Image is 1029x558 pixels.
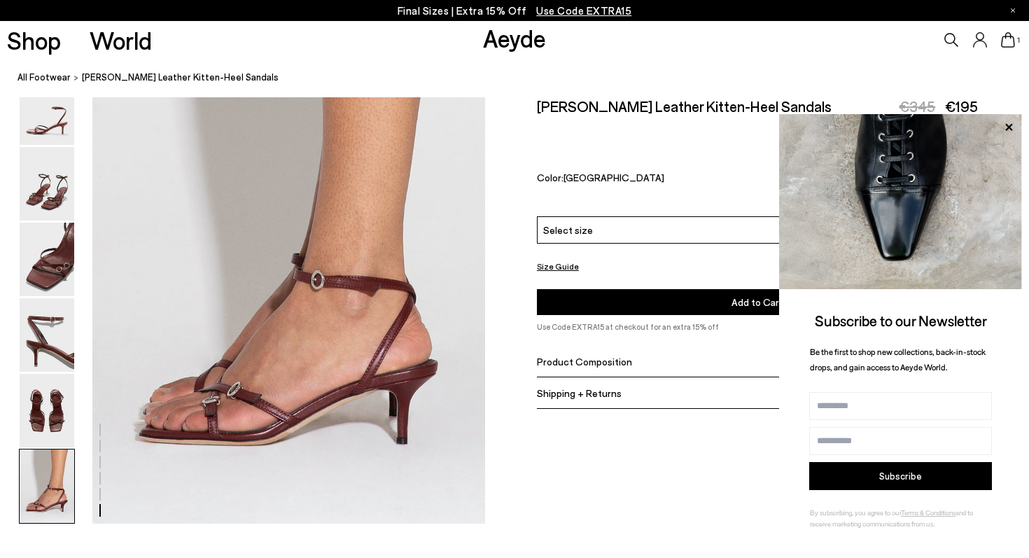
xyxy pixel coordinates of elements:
[731,296,783,308] span: Add to Cart
[398,2,632,20] p: Final Sizes | Extra 15% Off
[815,312,987,329] span: Subscribe to our Newsletter
[810,508,901,517] span: By subscribing, you agree to our
[779,114,1022,289] img: ca3f721fb6ff708a270709c41d776025.jpg
[537,386,622,398] span: Shipping + Returns
[20,374,74,447] img: Libby Leather Kitten-Heel Sandals - Image 5
[20,223,74,296] img: Libby Leather Kitten-Heel Sandals - Image 3
[1001,32,1015,48] a: 1
[809,462,992,490] button: Subscribe
[537,321,978,333] p: Use Code EXTRA15 at checkout for an extra 15% off
[537,355,632,367] span: Product Composition
[563,172,664,183] span: [GEOGRAPHIC_DATA]
[483,23,546,53] a: Aeyde
[90,28,152,53] a: World
[1015,36,1022,44] span: 1
[7,28,61,53] a: Shop
[17,59,1029,97] nav: breadcrumb
[899,97,935,115] span: €345
[82,70,279,85] span: [PERSON_NAME] Leather Kitten-Heel Sandals
[543,223,593,237] span: Select size
[945,97,978,115] span: €195
[17,70,71,85] a: All Footwear
[537,289,978,315] button: Add to Cart
[537,172,884,188] div: Color:
[537,97,832,115] h2: [PERSON_NAME] Leather Kitten-Heel Sandals
[20,298,74,372] img: Libby Leather Kitten-Heel Sandals - Image 4
[20,147,74,221] img: Libby Leather Kitten-Heel Sandals - Image 2
[20,71,74,145] img: Libby Leather Kitten-Heel Sandals - Image 1
[810,347,986,372] span: Be the first to shop new collections, back-in-stock drops, and gain access to Aeyde World.
[537,258,579,275] button: Size Guide
[20,449,74,523] img: Libby Leather Kitten-Heel Sandals - Image 6
[901,508,955,517] a: Terms & Conditions
[536,4,631,17] span: Navigate to /collections/ss25-final-sizes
